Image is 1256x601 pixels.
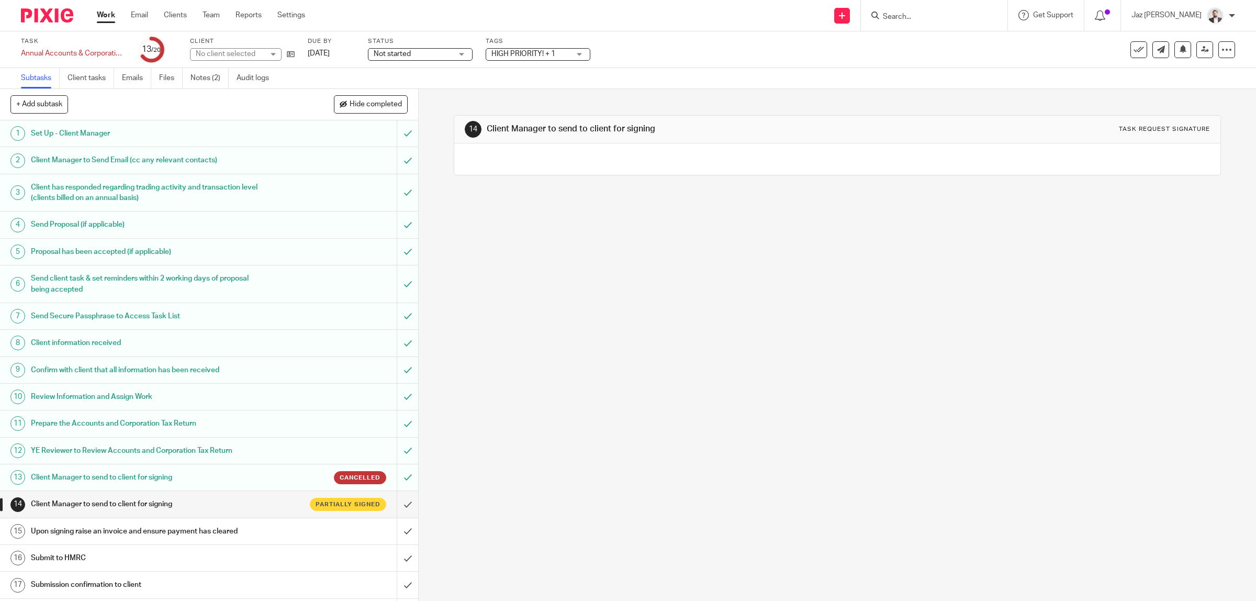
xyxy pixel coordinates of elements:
[1196,41,1213,58] a: Reassign task
[31,524,268,539] h1: Upon signing raise an invoice and ensure payment has cleared
[21,48,126,59] div: Annual Accounts & Corporation Tax Return - [DATE]
[122,68,151,88] a: Emails
[316,500,380,509] span: Partially signed
[397,303,418,329] div: Mark as to do
[10,363,25,377] div: 9
[10,309,25,324] div: 7
[487,124,859,135] h1: Client Manager to send to client for signing
[10,524,25,539] div: 15
[31,308,268,324] h1: Send Secure Passphrase to Access Task List
[31,362,268,378] h1: Confirm with client that all information has been received
[397,572,418,598] div: Mark as done
[397,330,418,356] div: Mark as to do
[368,37,473,46] label: Status
[465,121,481,138] div: 14
[397,384,418,410] div: Mark as to do
[10,416,25,431] div: 11
[196,49,264,59] div: No client selected
[10,244,25,259] div: 5
[397,265,418,303] div: Mark as to do
[31,550,268,566] h1: Submit to HMRC
[397,518,418,544] div: Mark as done
[10,336,25,350] div: 8
[31,335,268,351] h1: Client information received
[31,180,268,206] h1: Client has responded regarding trading activity and transaction level (clients billed on an annua...
[397,120,418,147] div: Mark as to do
[21,68,60,88] a: Subtasks
[97,10,115,20] a: Work
[31,271,268,297] h1: Send client task & set reminders within 2 working days of proposal being accepted
[491,50,555,58] span: HIGH PRIORITY! + 1
[1131,10,1202,20] p: Jaz [PERSON_NAME]
[31,443,268,459] h1: YE Reviewer to Review Accounts and Corporation Tax Return
[397,174,418,212] div: Mark as to do
[1174,41,1191,58] button: Snooze task
[21,48,126,59] div: Annual Accounts &amp; Corporation Tax Return - Nov 30, 2024
[237,68,277,88] a: Audit logs
[308,37,355,46] label: Due by
[159,68,183,88] a: Files
[190,37,295,46] label: Client
[486,37,590,46] label: Tags
[21,8,73,23] img: Pixie
[68,68,114,88] a: Client tasks
[397,357,418,383] div: Mark as to do
[277,10,305,20] a: Settings
[334,95,408,113] button: Hide completed
[397,464,418,491] div: Mark as to do
[31,152,268,168] h1: Client Manager to Send Email (cc any relevant contacts)
[308,50,330,57] span: [DATE]
[151,47,161,53] small: /20
[10,185,25,200] div: 3
[350,101,402,109] span: Hide completed
[10,153,25,168] div: 2
[31,496,268,512] h1: Client Manager to send to client for signing
[21,37,126,46] label: Task
[10,470,25,485] div: 13
[10,218,25,232] div: 4
[164,10,187,20] a: Clients
[203,10,220,20] a: Team
[10,126,25,141] div: 1
[31,389,268,405] h1: Review Information and Assign Work
[397,491,418,517] div: Mark as done
[10,497,25,512] div: 14
[397,147,418,173] div: Mark as to do
[397,410,418,437] div: Mark as to do
[397,545,418,571] div: Mark as done
[882,13,976,22] input: Search
[131,10,148,20] a: Email
[10,551,25,565] div: 16
[235,10,262,20] a: Reports
[31,126,268,141] h1: Set Up - Client Manager
[1033,12,1073,19] span: Get Support
[340,473,380,482] span: Cancelled
[397,438,418,464] div: Mark as to do
[142,43,161,55] div: 13
[1207,7,1224,24] img: 48292-0008-compressed%20square.jpg
[10,95,68,113] button: + Add subtask
[31,416,268,431] h1: Prepare the Accounts and Corporation Tax Return
[31,244,268,260] h1: Proposal has been accepted (if applicable)
[374,50,411,58] span: Not started
[31,470,268,485] h1: Client Manager to send to client for signing
[397,212,418,238] div: Mark as to do
[10,389,25,404] div: 10
[31,217,268,232] h1: Send Proposal (if applicable)
[287,50,295,58] i: Open client page
[1152,41,1169,58] a: Send new email to STUDIO ELEVATE LTD
[10,277,25,292] div: 6
[190,68,229,88] a: Notes (2)
[31,577,268,593] h1: Submission confirmation to client
[10,578,25,593] div: 17
[1119,125,1210,133] div: Task request signature
[10,443,25,458] div: 12
[397,239,418,265] div: Mark as to do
